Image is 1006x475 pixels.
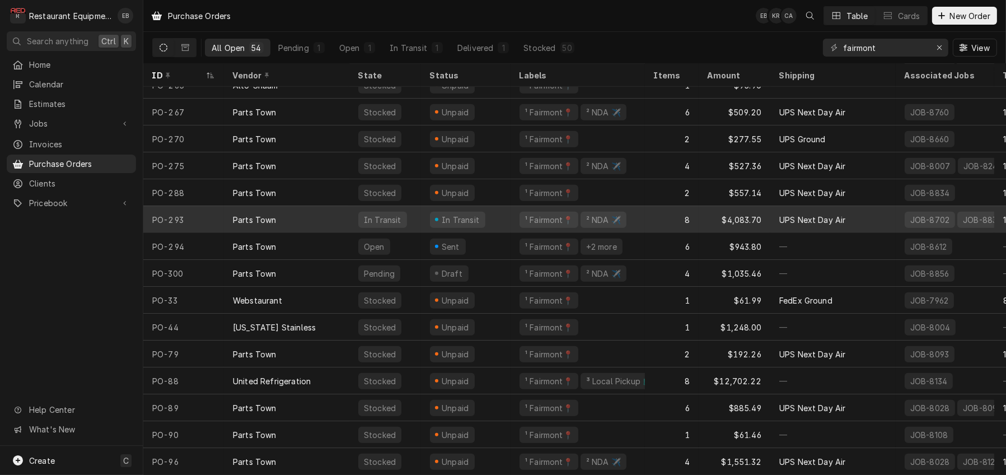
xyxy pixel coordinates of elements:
[770,421,896,448] div: —
[7,401,136,419] a: Go to Help Center
[27,35,88,47] span: Search anything
[363,456,397,468] div: Stocked
[699,341,770,367] div: $192.26
[29,138,130,150] span: Invoices
[457,42,493,54] div: Delivered
[779,69,887,81] div: Shipping
[29,456,55,465] span: Create
[143,287,224,314] div: PO-33
[143,152,224,179] div: PO-275
[846,10,868,22] div: Table
[524,133,574,145] div: ¹ Fairmont📍
[779,160,846,172] div: UPS Next Day Air
[316,42,322,54] div: 1
[769,8,784,24] div: KR
[233,375,311,387] div: United Refrigeration
[779,214,846,226] div: UPS Next Day Air
[699,448,770,475] div: $1,551.32
[434,42,441,54] div: 1
[233,69,338,81] div: Vendor
[29,423,129,435] span: What's New
[363,187,397,199] div: Stocked
[585,106,622,118] div: ² NDA ✈️
[233,214,277,226] div: Parts Town
[29,59,130,71] span: Home
[969,42,992,54] span: View
[233,268,277,280] div: Parts Town
[143,179,224,206] div: PO-288
[440,348,470,360] div: Unpaid
[233,322,316,333] div: [US_STATE] Stainless
[585,241,618,253] div: +2 more
[779,456,846,468] div: UPS Next Day Air
[779,133,826,145] div: UPS Ground
[699,233,770,260] div: $943.80
[143,421,224,448] div: PO-90
[358,69,412,81] div: State
[770,260,896,287] div: —
[909,429,949,441] div: JOB-8108
[699,125,770,152] div: $277.55
[699,152,770,179] div: $527.36
[366,42,373,54] div: 1
[909,106,950,118] div: JOB-8760
[440,268,464,280] div: Draft
[7,114,136,133] a: Go to Jobs
[770,314,896,341] div: —
[524,241,574,253] div: ¹ Fairmont📍
[779,295,832,306] div: FedEx Ground
[440,133,470,145] div: Unpaid
[708,69,759,81] div: Amount
[363,429,397,441] div: Stocked
[779,187,846,199] div: UPS Next Day Air
[152,69,204,81] div: ID
[948,10,993,22] span: New Order
[363,402,397,414] div: Stocked
[645,421,699,448] div: 1
[645,367,699,394] div: 8
[699,206,770,233] div: $4,083.70
[440,106,470,118] div: Unpaid
[962,402,1003,414] div: JOB-8094
[645,260,699,287] div: 4
[124,35,129,47] span: K
[7,155,136,173] a: Purchase Orders
[699,367,770,394] div: $12,702.22
[363,295,397,306] div: Stocked
[7,95,136,113] a: Estimates
[779,106,846,118] div: UPS Next Day Air
[524,456,574,468] div: ¹ Fairmont📍
[363,241,386,253] div: Open
[7,174,136,193] a: Clients
[363,268,396,280] div: Pending
[930,39,948,57] button: Erase input
[801,7,819,25] button: Open search
[233,402,277,414] div: Parts Town
[363,322,397,333] div: Stocked
[251,42,261,54] div: 54
[233,133,277,145] div: Parts Town
[962,214,1003,226] div: JOB-8838
[233,187,277,199] div: Parts Town
[233,348,277,360] div: Parts Town
[233,295,282,306] div: Webstaurant
[909,268,950,280] div: JOB-8856
[7,55,136,74] a: Home
[898,10,920,22] div: Cards
[654,69,687,81] div: Items
[233,241,277,253] div: Parts Town
[440,295,470,306] div: Unpaid
[909,133,950,145] div: JOB-8660
[585,375,654,387] div: ³ Local Pickup 🛍️
[585,214,622,226] div: ² NDA ✈️
[585,268,622,280] div: ² NDA ✈️
[440,241,461,253] div: Sent
[123,455,129,467] span: C
[143,125,224,152] div: PO-270
[440,402,470,414] div: Unpaid
[339,42,360,54] div: Open
[779,402,846,414] div: UPS Next Day Air
[233,106,277,118] div: Parts Town
[779,348,846,360] div: UPS Next Day Air
[756,8,771,24] div: EB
